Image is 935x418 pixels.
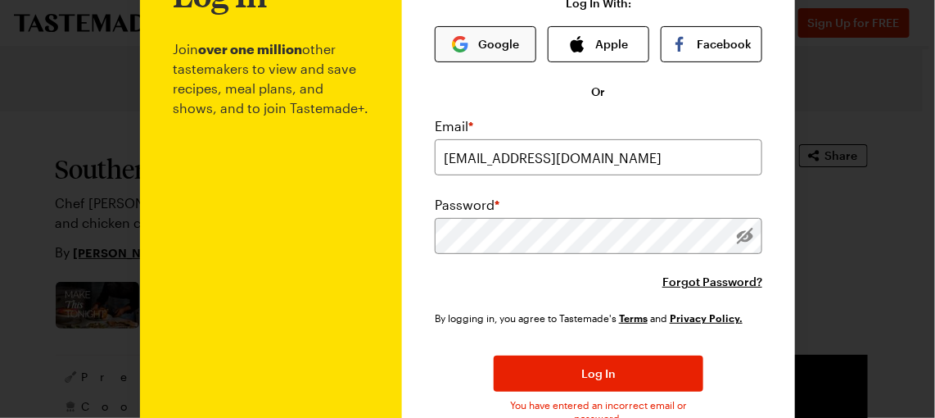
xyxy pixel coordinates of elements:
div: By logging in, you agree to Tastemade's and [435,310,749,326]
button: Apple [548,26,649,62]
button: Log In [494,356,703,392]
label: Email [435,116,473,136]
b: over one million [198,41,302,57]
button: Facebook [661,26,762,62]
label: Password [435,195,499,215]
button: Forgot Password? [662,274,762,290]
a: Tastemade Privacy Policy [670,311,743,325]
span: Log In [581,366,616,382]
a: Tastemade Terms of Service [619,311,648,325]
button: Google [435,26,536,62]
span: Or [592,84,606,100]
